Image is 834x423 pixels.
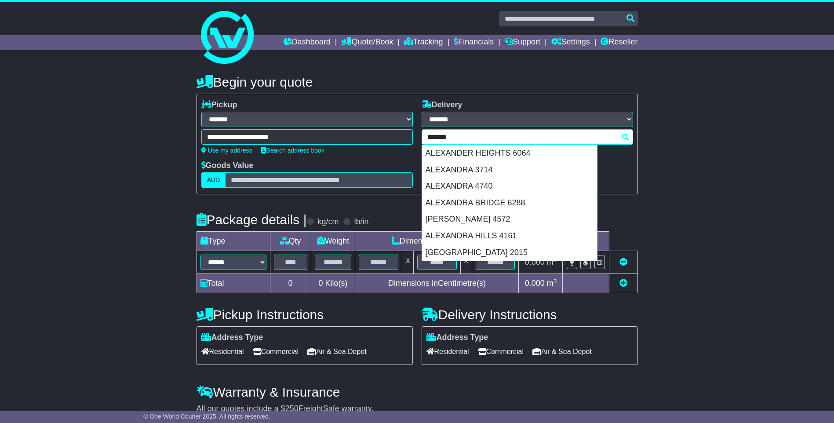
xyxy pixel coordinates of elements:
[619,279,627,288] a: Add new item
[402,251,414,274] td: x
[547,279,557,288] span: m
[422,145,597,162] div: ALEXANDER HEIGHTS 6064
[318,279,323,288] span: 0
[505,35,540,50] a: Support
[197,212,307,227] h4: Package details |
[201,100,237,110] label: Pickup
[201,345,244,358] span: Residential
[454,35,494,50] a: Financials
[307,345,367,358] span: Air & Sea Depot
[422,195,597,211] div: ALEXANDRA BRIDGE 6288
[270,232,311,251] td: Qty
[404,35,443,50] a: Tracking
[422,307,638,322] h4: Delivery Instructions
[422,162,597,179] div: ALEXANDRA 3714
[547,258,557,266] span: m
[525,258,545,266] span: 0.000
[341,35,393,50] a: Quote/Book
[601,35,637,50] a: Reseller
[201,161,254,171] label: Goods Value
[460,251,472,274] td: x
[197,385,638,399] h4: Warranty & Insurance
[422,228,597,244] div: ALEXANDRA HILLS 4161
[619,258,627,266] a: Remove this item
[355,274,519,293] td: Dimensions in Centimetre(s)
[311,232,355,251] td: Weight
[554,257,557,263] sup: 3
[284,35,331,50] a: Dashboard
[197,232,270,251] td: Type
[197,75,638,89] h4: Begin your quote
[554,278,557,284] sup: 3
[426,345,469,358] span: Residential
[422,244,597,261] div: [GEOGRAPHIC_DATA] 2015
[311,274,355,293] td: Kilo(s)
[422,100,463,110] label: Delivery
[201,172,226,188] label: AUD
[197,274,270,293] td: Total
[143,413,270,420] span: © One World Courier 2025. All rights reserved.
[426,333,488,343] label: Address Type
[422,129,633,145] typeahead: Please provide city
[253,345,299,358] span: Commercial
[551,35,590,50] a: Settings
[355,232,519,251] td: Dimensions (L x W x H)
[261,147,324,154] a: Search address book
[197,404,638,414] div: All our quotes include a $ FreightSafe warranty.
[354,217,368,227] label: lb/in
[201,147,252,154] a: Use my address
[270,274,311,293] td: 0
[422,211,597,228] div: [PERSON_NAME] 4572
[422,178,597,195] div: ALEXANDRA 4740
[532,345,592,358] span: Air & Sea Depot
[478,345,524,358] span: Commercial
[317,217,339,227] label: kg/cm
[285,404,299,413] span: 250
[201,333,263,343] label: Address Type
[197,307,413,322] h4: Pickup Instructions
[525,279,545,288] span: 0.000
